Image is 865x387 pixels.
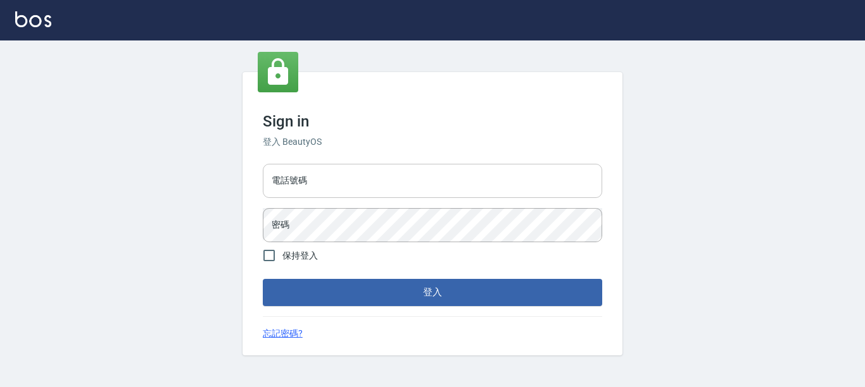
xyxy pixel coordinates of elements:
[263,135,602,149] h6: 登入 BeautyOS
[282,249,318,262] span: 保持登入
[263,279,602,305] button: 登入
[263,113,602,130] h3: Sign in
[15,11,51,27] img: Logo
[263,327,303,340] a: 忘記密碼?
